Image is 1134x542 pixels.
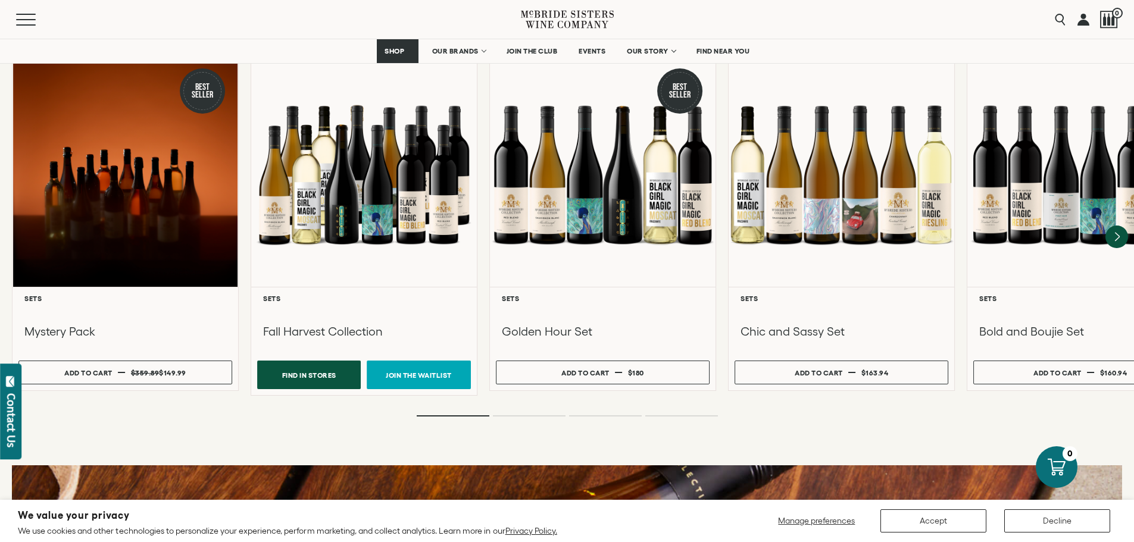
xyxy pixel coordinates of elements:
button: Decline [1004,509,1110,532]
h2: We value your privacy [18,510,557,521]
span: OUR STORY [627,47,668,55]
span: $163.94 [861,369,889,377]
p: We use cookies and other technologies to personalize your experience, perform marketing, and coll... [18,525,557,536]
a: Best Seller Golden Hour Set Sets Golden Hour Set Add to cart $180 [489,55,716,391]
button: Accept [880,509,986,532]
h3: Chic and Sassy Set [741,324,942,339]
button: Add to cart $163.94 [735,361,948,384]
span: $149.99 [159,369,186,377]
button: Mobile Menu Trigger [16,14,59,26]
div: Add to cart [64,364,112,381]
li: Page dot 3 [569,415,642,416]
h6: Sets [263,295,465,302]
a: Chic and Sassy Set Sets Chic and Sassy Set Add to cart $163.94 [728,55,955,391]
span: FIND NEAR YOU [696,47,750,55]
span: 0 [1112,8,1123,18]
h3: Fall Harvest Collection [263,324,465,339]
div: Contact Us [5,393,17,447]
a: SHOP [377,39,418,63]
a: Privacy Policy. [505,526,557,535]
button: Next [1105,225,1128,248]
h6: Sets [502,295,704,302]
h6: Sets [24,295,226,302]
span: $160.94 [1100,369,1127,377]
span: $180 [628,369,644,377]
div: Add to cart [561,364,610,381]
span: OUR BRANDS [432,47,479,55]
span: SHOP [385,47,405,55]
li: Page dot 4 [645,415,718,416]
a: OUR STORY [619,39,683,63]
h6: Sets [741,295,942,302]
span: JOIN THE CLUB [507,47,558,55]
div: Add to cart [795,364,843,381]
button: Find In Stores [257,361,361,389]
a: Best Seller Mystery Pack Sets Mystery Pack Add to cart $359.89 $149.99 [12,55,239,391]
a: OUR BRANDS [424,39,493,63]
s: $359.89 [131,369,160,377]
span: EVENTS [579,47,605,55]
li: Page dot 1 [417,415,489,416]
h3: Golden Hour Set [502,324,704,339]
button: Manage preferences [771,509,863,532]
a: Join the Waitlist [367,361,471,389]
a: JOIN THE CLUB [499,39,566,63]
button: Add to cart $180 [496,361,710,384]
button: Add to cart $359.89 $149.99 [18,361,232,384]
a: EVENTS [571,39,613,63]
div: 0 [1063,446,1077,461]
a: Fall Harvest Collection Sets Fall Harvest Collection Find In Stores Join the Waitlist [251,55,477,396]
a: FIND NEAR YOU [689,39,758,63]
li: Page dot 2 [493,415,566,416]
h3: Mystery Pack [24,324,226,339]
span: Manage preferences [778,516,855,525]
div: Add to cart [1033,364,1082,381]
